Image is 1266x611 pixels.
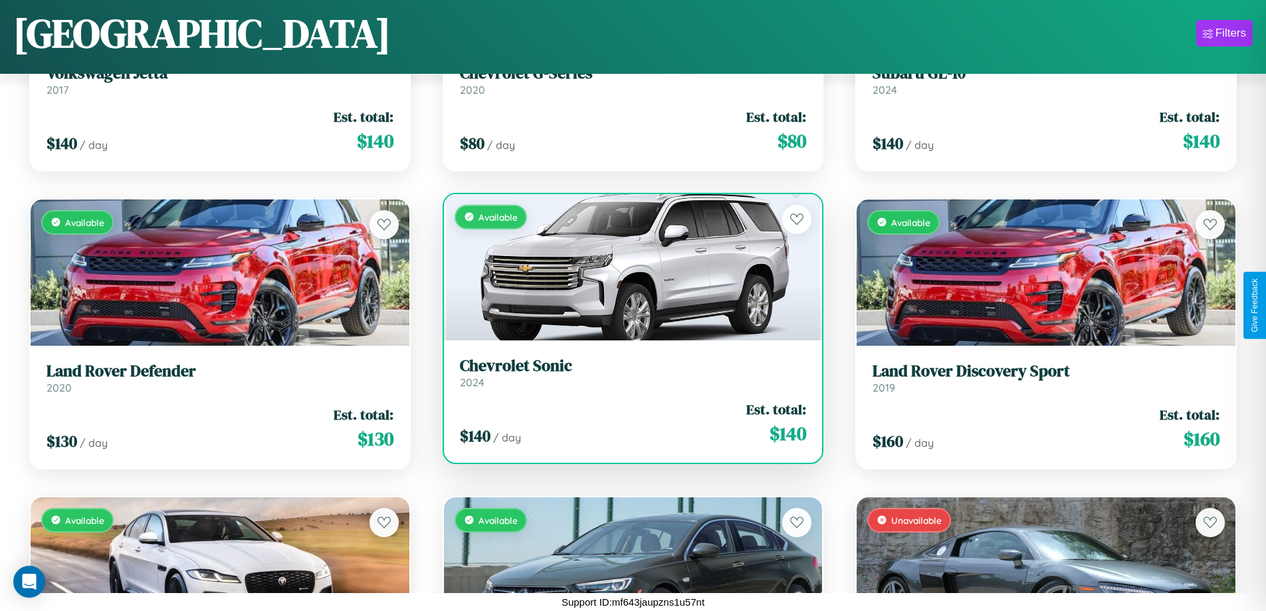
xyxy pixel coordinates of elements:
[1183,128,1219,154] span: $ 140
[13,566,45,598] div: Open Intercom Messenger
[47,64,393,83] h3: Volkswagen Jetta
[873,64,1219,96] a: Subaru GL-102024
[460,425,490,447] span: $ 140
[47,64,393,96] a: Volkswagen Jetta2017
[873,362,1219,381] h3: Land Rover Discovery Sport
[746,400,806,419] span: Est. total:
[891,217,930,228] span: Available
[770,420,806,447] span: $ 140
[358,426,393,452] span: $ 130
[906,138,934,152] span: / day
[13,6,391,61] h1: [GEOGRAPHIC_DATA]
[460,356,807,389] a: Chevrolet Sonic2024
[873,83,897,96] span: 2024
[47,362,393,381] h3: Land Rover Defender
[778,128,806,154] span: $ 80
[478,211,518,223] span: Available
[357,128,393,154] span: $ 140
[493,431,521,444] span: / day
[65,217,104,228] span: Available
[1215,27,1246,40] div: Filters
[478,515,518,526] span: Available
[746,107,806,126] span: Est. total:
[1250,279,1259,332] div: Give Feedback
[80,436,108,449] span: / day
[873,362,1219,394] a: Land Rover Discovery Sport2019
[562,593,704,611] p: Support ID: mf643jaupzns1u57nt
[873,381,895,394] span: 2019
[47,381,72,394] span: 2020
[1160,107,1219,126] span: Est. total:
[891,515,942,526] span: Unavailable
[460,83,485,96] span: 2020
[47,132,77,154] span: $ 140
[873,132,903,154] span: $ 140
[1196,20,1253,47] button: Filters
[460,376,484,389] span: 2024
[334,405,393,424] span: Est. total:
[873,64,1219,83] h3: Subaru GL-10
[47,83,68,96] span: 2017
[873,430,903,452] span: $ 160
[906,436,934,449] span: / day
[460,64,807,83] h3: Chevrolet G-Series
[80,138,108,152] span: / day
[1184,426,1219,452] span: $ 160
[460,64,807,96] a: Chevrolet G-Series2020
[460,132,484,154] span: $ 80
[1160,405,1219,424] span: Est. total:
[65,515,104,526] span: Available
[47,430,77,452] span: $ 130
[460,356,807,376] h3: Chevrolet Sonic
[334,107,393,126] span: Est. total:
[487,138,515,152] span: / day
[47,362,393,394] a: Land Rover Defender2020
